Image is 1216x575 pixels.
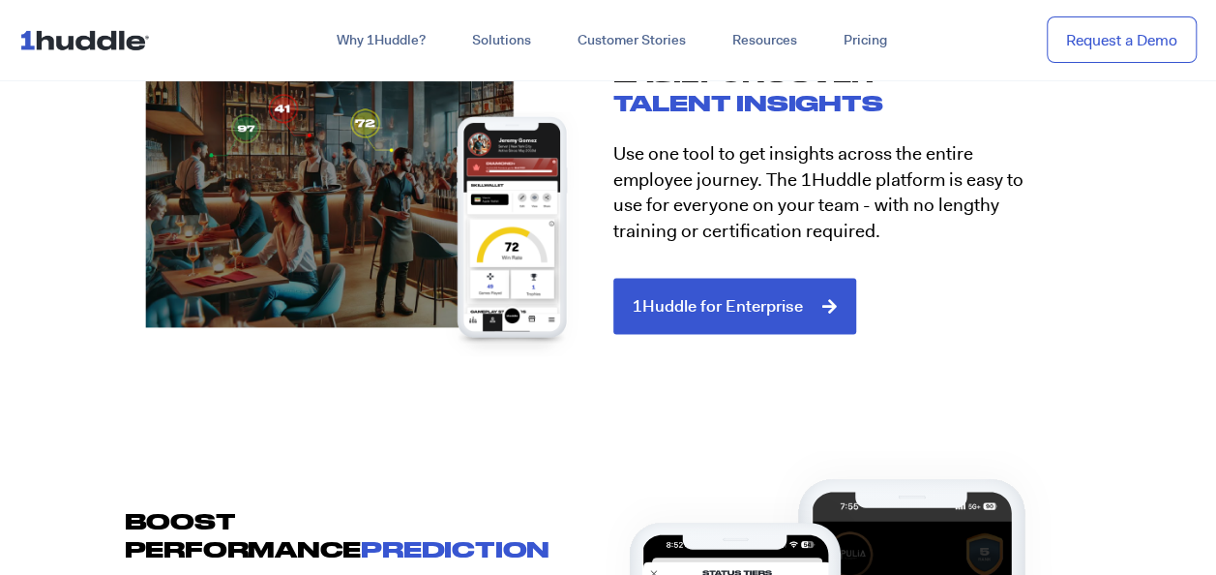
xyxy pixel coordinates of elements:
span: prediction [361,537,549,561]
a: Customer Stories [554,23,709,58]
a: Pricing [820,23,910,58]
a: Resources [709,23,820,58]
p: Use one tool to get insights across the entire employee journey. The 1Huddle platform is easy to ... [613,141,1053,244]
a: Solutions [449,23,554,58]
h2: EASILY UNCOVER [613,60,1068,117]
span: TALENT INSIGHTS [613,91,883,115]
img: ... [19,21,158,58]
a: Request a Demo [1047,16,1197,64]
h2: boost performance [125,507,531,564]
a: Why 1Huddle? [313,23,449,58]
